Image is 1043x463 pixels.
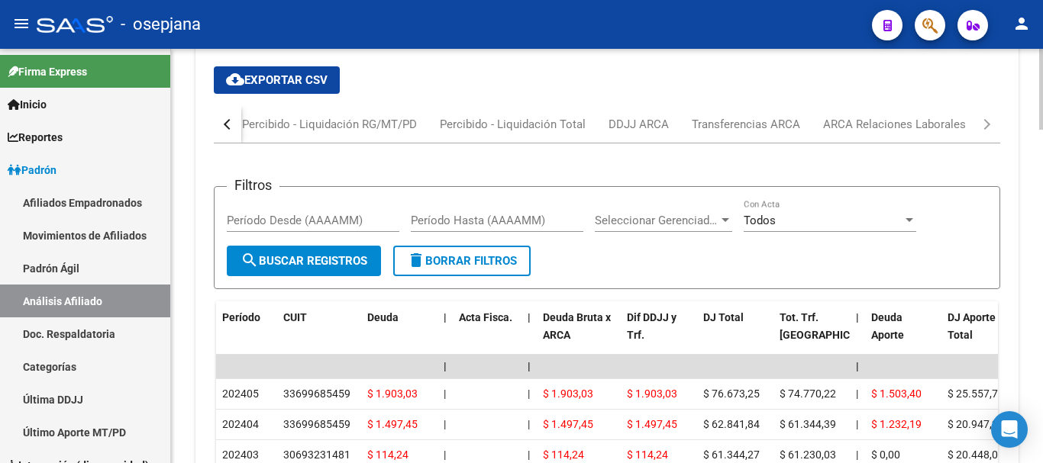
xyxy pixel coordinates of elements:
span: | [856,387,858,400]
datatable-header-cell: | [521,301,537,368]
div: Percibido - Liquidación RG/MT/PD [242,116,417,133]
span: | [528,449,530,461]
button: Exportar CSV [214,66,340,94]
span: $ 114,24 [543,449,584,461]
span: $ 114,24 [367,449,408,461]
span: $ 1.903,03 [367,387,418,400]
span: Acta Fisca. [459,311,512,323]
span: $ 74.770,22 [780,387,836,400]
span: | [444,311,447,323]
span: Borrar Filtros [407,254,517,268]
span: $ 1.232,19 [871,418,922,430]
span: $ 62.841,84 [703,418,760,430]
datatable-header-cell: | [438,301,453,368]
datatable-header-cell: Deuda [361,301,438,368]
span: Deuda [367,311,399,323]
span: $ 1.903,03 [543,387,593,400]
datatable-header-cell: DJ Aporte Total [941,301,1018,368]
datatable-header-cell: | [850,301,865,368]
span: DJ Total [703,311,744,323]
span: $ 1.903,03 [627,387,677,400]
span: | [528,387,530,400]
span: DJ Aporte Total [948,311,996,341]
div: Percibido - Liquidación Total [440,116,586,133]
div: ARCA Relaciones Laborales [823,116,966,133]
span: Seleccionar Gerenciador [595,214,718,227]
span: $ 61.230,03 [780,449,836,461]
span: CUIT [283,311,307,323]
div: DDJJ ARCA [609,116,669,133]
mat-icon: search [241,251,259,269]
datatable-header-cell: Deuda Bruta x ARCA [537,301,621,368]
span: | [444,449,446,461]
span: Período [222,311,260,323]
span: $ 1.497,45 [543,418,593,430]
span: $ 76.673,25 [703,387,760,400]
span: Padrón [8,162,57,178]
datatable-header-cell: Período [216,301,277,368]
span: | [528,360,531,372]
span: | [856,311,859,323]
span: $ 114,24 [627,449,668,461]
span: 202403 [222,449,259,461]
span: Todos [744,214,776,227]
span: | [528,311,531,323]
span: Inicio [8,96,47,113]
span: $ 0,00 [871,449,900,461]
span: | [856,449,858,461]
span: $ 1.497,45 [627,418,677,430]
mat-icon: person [1012,14,1031,33]
span: $ 20.448,09 [948,449,1004,461]
div: 33699685459 [283,385,350,403]
datatable-header-cell: Tot. Trf. Bruto [773,301,850,368]
mat-icon: cloud_download [226,70,244,88]
span: Exportar CSV [226,73,328,87]
span: | [528,418,530,430]
datatable-header-cell: Acta Fisca. [453,301,521,368]
h3: Filtros [227,175,279,196]
span: $ 20.947,28 [948,418,1004,430]
div: Transferencias ARCA [692,116,800,133]
span: $ 25.557,75 [948,387,1004,400]
button: Borrar Filtros [393,246,531,276]
span: | [444,387,446,400]
span: | [856,360,859,372]
datatable-header-cell: Deuda Aporte [865,301,941,368]
span: | [856,418,858,430]
mat-icon: delete [407,251,425,269]
div: Open Intercom Messenger [991,411,1028,448]
span: $ 1.497,45 [367,418,418,430]
span: 202404 [222,418,259,430]
span: Deuda Bruta x ARCA [543,311,611,341]
span: Buscar Registros [241,254,367,268]
span: Firma Express [8,63,87,80]
span: 202405 [222,387,259,400]
span: - osepjana [121,8,201,41]
span: $ 61.344,39 [780,418,836,430]
span: Dif DDJJ y Trf. [627,311,676,341]
datatable-header-cell: CUIT [277,301,361,368]
span: Deuda Aporte [871,311,904,341]
datatable-header-cell: DJ Total [697,301,773,368]
mat-icon: menu [12,14,31,33]
span: Reportes [8,129,63,146]
datatable-header-cell: Dif DDJJ y Trf. [621,301,697,368]
button: Buscar Registros [227,246,381,276]
span: $ 1.503,40 [871,387,922,400]
div: 33699685459 [283,416,350,433]
span: | [444,360,447,372]
span: $ 61.344,27 [703,449,760,461]
span: Tot. Trf. [GEOGRAPHIC_DATA] [780,311,883,341]
span: | [444,418,446,430]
